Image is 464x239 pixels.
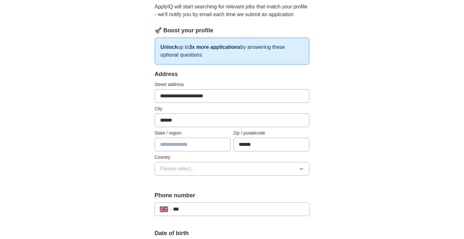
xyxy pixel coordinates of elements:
label: Street address [155,81,309,88]
div: Address [155,70,309,79]
label: Date of birth [155,229,309,238]
label: Zip / postalcode [233,130,309,136]
label: City [155,105,309,112]
strong: 3x more applications [189,44,240,50]
button: Please select... [155,162,309,176]
p: up to by answering these optional questions [155,38,309,65]
label: State / region [155,130,231,136]
p: ApplyIQ will start searching for relevant jobs that match your profile - we'll notify you by emai... [155,3,309,18]
span: Please select... [160,165,195,173]
strong: Unlock [160,44,177,50]
label: Phone number [155,191,309,200]
div: 🚀 Boost your profile [155,26,309,35]
label: Country [155,154,309,161]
